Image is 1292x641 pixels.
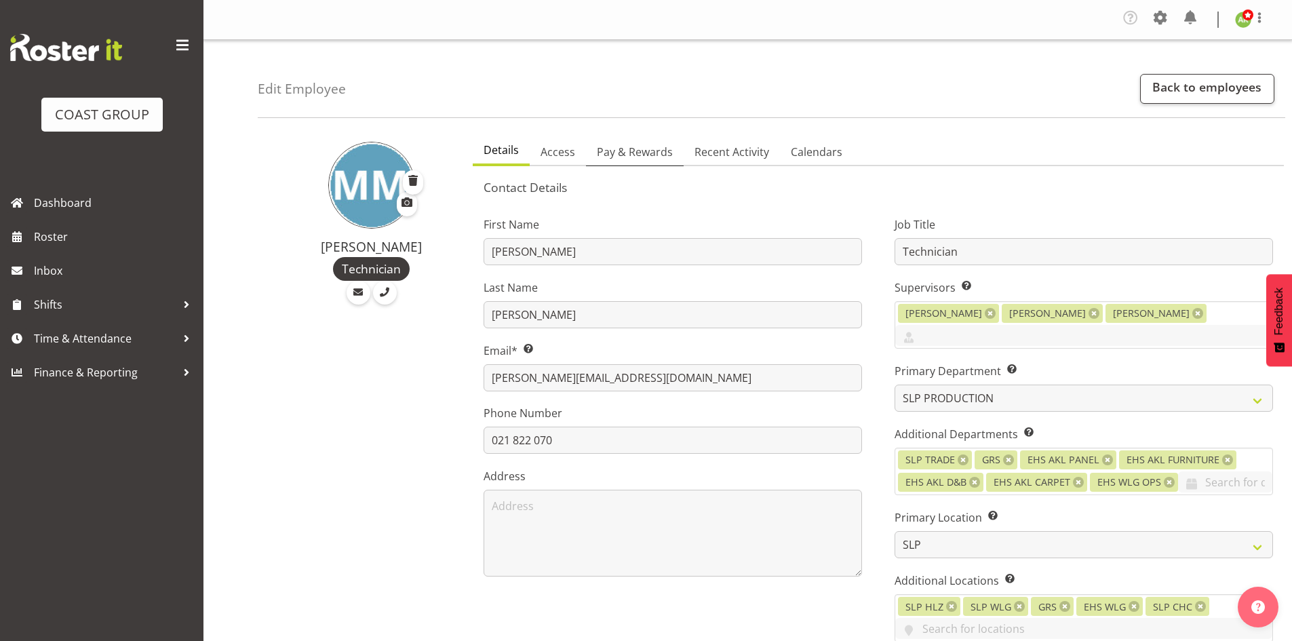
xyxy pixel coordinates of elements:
label: First Name [484,216,862,233]
span: Time & Attendance [34,328,176,349]
span: SLP CHC [1153,600,1192,615]
h5: Contact Details [484,180,1273,195]
span: EHS AKL PANEL [1027,452,1099,467]
span: Finance & Reporting [34,362,176,383]
img: Rosterit website logo [10,34,122,61]
span: Calendars [791,144,842,160]
span: GRS [982,452,1000,467]
a: Back to employees [1140,74,1274,104]
span: [PERSON_NAME] [905,306,982,321]
a: Call Employee [373,281,397,305]
label: Additional Departments [895,426,1273,442]
input: Job Title [895,238,1273,265]
span: [PERSON_NAME] [1009,306,1086,321]
span: [PERSON_NAME] [1113,306,1190,321]
label: Last Name [484,279,862,296]
a: Email Employee [347,281,370,305]
span: SLP HLZ [905,600,943,615]
input: First Name [484,238,862,265]
span: Technician [342,260,401,277]
span: Details [484,142,519,158]
label: Supervisors [895,279,1273,296]
label: Address [484,468,862,484]
label: Primary Department [895,363,1273,379]
span: GRS [1038,600,1057,615]
span: Inbox [34,260,197,281]
input: Email Address [484,364,862,391]
span: Roster [34,227,197,247]
input: Search for locations [895,618,1272,639]
button: Feedback - Show survey [1266,274,1292,366]
span: Feedback [1273,288,1285,335]
span: Pay & Rewards [597,144,673,160]
input: Last Name [484,301,862,328]
label: Primary Location [895,509,1273,526]
span: EHS WLG OPS [1097,475,1161,490]
img: help-xxl-2.png [1251,600,1265,614]
label: Job Title [895,216,1273,233]
span: EHS WLG [1084,600,1126,615]
label: Email* [484,343,862,359]
span: Shifts [34,294,176,315]
img: matthew-mcfarlane259.jpg [328,142,415,229]
span: SLP WLG [971,600,1011,615]
input: Search for departments [1178,471,1272,492]
span: Dashboard [34,193,197,213]
label: Additional Locations [895,572,1273,589]
label: Phone Number [484,405,862,421]
span: SLP TRADE [905,452,955,467]
span: EHS AKL CARPET [994,475,1070,490]
span: Recent Activity [694,144,769,160]
span: EHS AKL FURNITURE [1127,452,1219,467]
img: angela-kerrigan9606.jpg [1235,12,1251,28]
span: EHS AKL D&B [905,475,966,490]
div: COAST GROUP [55,104,149,125]
span: Access [541,144,575,160]
h4: [PERSON_NAME] [286,239,456,254]
h4: Edit Employee [258,81,346,96]
input: Phone Number [484,427,862,454]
